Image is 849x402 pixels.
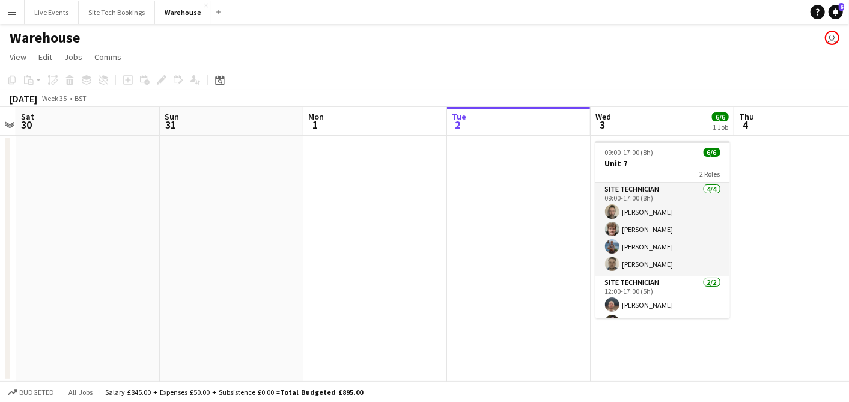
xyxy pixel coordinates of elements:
[452,111,466,122] span: Tue
[306,118,324,132] span: 1
[595,158,730,169] h3: Unit 7
[66,388,95,397] span: All jobs
[704,148,720,157] span: 6/6
[64,52,82,62] span: Jobs
[10,52,26,62] span: View
[605,148,654,157] span: 09:00-17:00 (8h)
[10,29,80,47] h1: Warehouse
[737,118,754,132] span: 4
[10,93,37,105] div: [DATE]
[739,111,754,122] span: Thu
[25,1,79,24] button: Live Events
[94,52,121,62] span: Comms
[75,94,87,103] div: BST
[829,5,843,19] a: 6
[5,49,31,65] a: View
[595,276,730,334] app-card-role: Site Technician2/212:00-17:00 (5h)[PERSON_NAME][PERSON_NAME]
[839,3,844,11] span: 6
[59,49,87,65] a: Jobs
[308,111,324,122] span: Mon
[700,169,720,178] span: 2 Roles
[712,112,729,121] span: 6/6
[105,388,363,397] div: Salary £845.00 + Expenses £50.00 + Subsistence £0.00 =
[79,1,155,24] button: Site Tech Bookings
[38,52,52,62] span: Edit
[713,123,728,132] div: 1 Job
[165,111,179,122] span: Sun
[825,31,839,45] app-user-avatar: Akash Karegoudar
[280,388,363,397] span: Total Budgeted £895.00
[594,118,611,132] span: 3
[595,111,611,122] span: Wed
[34,49,57,65] a: Edit
[595,141,730,318] app-job-card: 09:00-17:00 (8h)6/6Unit 72 RolesSite Technician4/409:00-17:00 (8h)[PERSON_NAME][PERSON_NAME][PERS...
[595,183,730,276] app-card-role: Site Technician4/409:00-17:00 (8h)[PERSON_NAME][PERSON_NAME][PERSON_NAME][PERSON_NAME]
[163,118,179,132] span: 31
[19,118,34,132] span: 30
[90,49,126,65] a: Comms
[40,94,70,103] span: Week 35
[19,388,54,397] span: Budgeted
[21,111,34,122] span: Sat
[6,386,56,399] button: Budgeted
[155,1,211,24] button: Warehouse
[450,118,466,132] span: 2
